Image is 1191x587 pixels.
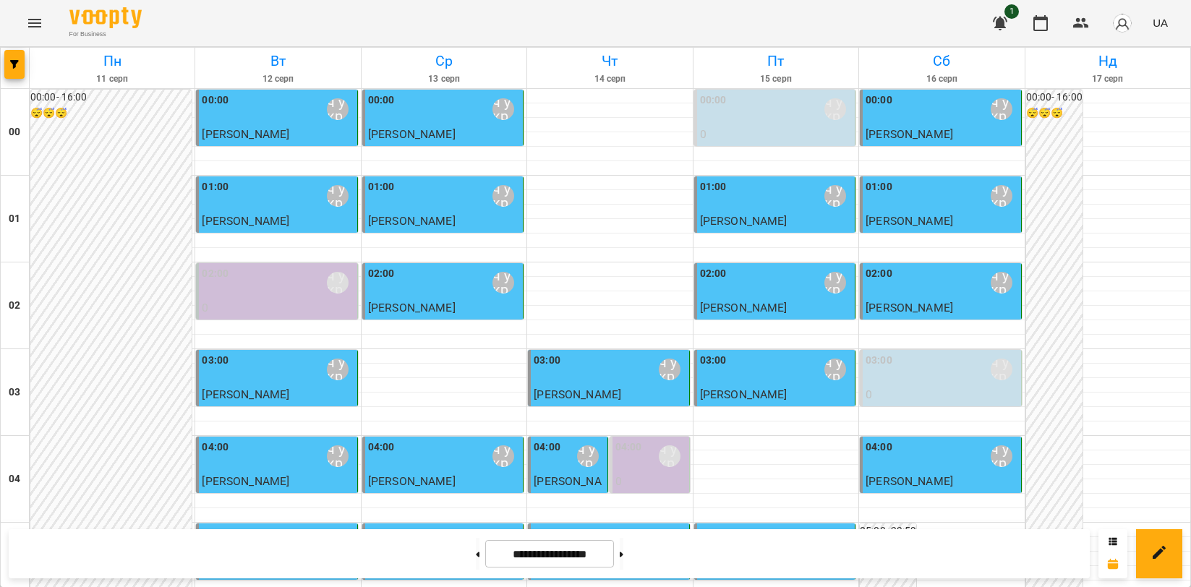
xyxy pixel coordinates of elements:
[17,6,52,40] button: Menu
[529,72,690,86] h6: 14 серп
[368,214,456,228] span: [PERSON_NAME]
[700,301,787,314] span: [PERSON_NAME]
[615,473,686,490] p: 0
[866,179,892,195] label: 01:00
[696,72,856,86] h6: 15 серп
[9,211,20,227] h6: 01
[202,403,354,421] p: індивід МА 45 хв
[69,7,142,28] img: Voopty Logo
[202,299,354,317] p: 0
[9,471,20,487] h6: 04
[202,474,289,488] span: [PERSON_NAME]
[368,143,520,160] p: індивід МА 45 хв
[202,143,354,160] p: індивід МА 45 хв
[534,353,560,369] label: 03:00
[32,72,192,86] h6: 11 серп
[700,317,852,334] p: індивід шч 45 хв
[866,127,953,141] span: [PERSON_NAME]
[69,30,142,39] span: For Business
[327,359,349,380] div: Мойсук Надія\ ма укр\шч укр\ https://us06web.zoom.us/j/84559859332
[9,298,20,314] h6: 02
[700,230,852,247] p: індивід шч 45 хв
[364,50,524,72] h6: Ср
[327,185,349,207] div: Мойсук Надія\ ма укр\шч укр\ https://us06web.zoom.us/j/84559859332
[202,440,229,455] label: 04:00
[866,143,1017,160] p: індивід МА 45 хв
[824,272,846,293] div: Мойсук Надія\ ма укр\шч укр\ https://us06web.zoom.us/j/84559859332
[492,445,514,467] div: Мойсук Надія\ ма укр\шч укр\ https://us06web.zoom.us/j/84559859332
[492,98,514,120] div: Мойсук Надія\ ма укр\шч укр\ https://us06web.zoom.us/j/84559859332
[202,93,229,108] label: 00:00
[368,93,395,108] label: 00:00
[866,301,953,314] span: [PERSON_NAME]
[202,127,289,141] span: [PERSON_NAME]
[659,445,680,467] div: Мойсук Надія\ ма укр\шч укр\ https://us06web.zoom.us/j/84559859332
[364,72,524,86] h6: 13 серп
[861,72,1022,86] h6: 16 серп
[866,93,892,108] label: 00:00
[197,72,358,86] h6: 12 серп
[615,490,686,507] p: Бронь
[368,230,520,247] p: індивід МА 45 хв
[1112,13,1132,33] img: avatar_s.png
[659,359,680,380] div: Мойсук Надія\ ма укр\шч укр\ https://us06web.zoom.us/j/84559859332
[991,445,1012,467] div: Мойсук Надія\ ма укр\шч укр\ https://us06web.zoom.us/j/84559859332
[202,387,289,401] span: [PERSON_NAME]
[866,403,1017,437] p: індивід шч 45 хв ([PERSON_NAME])
[1028,72,1188,86] h6: 17 серп
[327,272,349,293] div: Мойсук Надія\ ма укр\шч укр\ https://us06web.zoom.us/j/84559859332
[866,474,953,488] span: [PERSON_NAME]
[368,127,456,141] span: [PERSON_NAME]
[615,440,642,455] label: 04:00
[991,185,1012,207] div: Мойсук Надія\ ма укр\шч укр\ https://us06web.zoom.us/j/84559859332
[9,124,20,140] h6: 00
[700,143,852,177] p: індивід МА 45 хв ([PERSON_NAME])
[492,185,514,207] div: Мойсук Надія\ ма укр\шч укр\ https://us06web.zoom.us/j/84559859332
[529,50,690,72] h6: Чт
[1026,106,1083,121] h6: 😴😴😴
[577,445,599,467] div: Мойсук Надія\ ма укр\шч укр\ https://us06web.zoom.us/j/84559859332
[866,490,1017,507] p: індивід МА 45 хв
[991,359,1012,380] div: Мойсук Надія\ ма укр\шч укр\ https://us06web.zoom.us/j/84559859332
[30,90,192,106] h6: 00:00 - 16:00
[202,490,354,507] p: індивід шч 45 хв
[1147,9,1174,36] button: UA
[866,317,1017,334] p: індивід МА 45 хв
[492,272,514,293] div: Мойсук Надія\ ма укр\шч укр\ https://us06web.zoom.us/j/84559859332
[534,474,601,505] span: [PERSON_NAME]
[824,359,846,380] div: Мойсук Надія\ ма укр\шч укр\ https://us06web.zoom.us/j/84559859332
[534,440,560,455] label: 04:00
[368,301,456,314] span: [PERSON_NAME]
[534,387,621,401] span: [PERSON_NAME]
[861,50,1022,72] h6: Сб
[197,50,358,72] h6: Вт
[700,126,852,143] p: 0
[991,272,1012,293] div: Мойсук Надія\ ма укр\шч укр\ https://us06web.zoom.us/j/84559859332
[1028,50,1188,72] h6: Нд
[700,214,787,228] span: [PERSON_NAME]
[368,179,395,195] label: 01:00
[700,387,787,401] span: [PERSON_NAME]
[866,266,892,282] label: 02:00
[202,179,229,195] label: 01:00
[368,266,395,282] label: 02:00
[696,50,856,72] h6: Пт
[700,353,727,369] label: 03:00
[202,353,229,369] label: 03:00
[368,440,395,455] label: 04:00
[866,214,953,228] span: [PERSON_NAME]
[700,93,727,108] label: 00:00
[327,98,349,120] div: Мойсук Надія\ ма укр\шч укр\ https://us06web.zoom.us/j/84559859332
[824,98,846,120] div: Мойсук Надія\ ма укр\шч укр\ https://us06web.zoom.us/j/84559859332
[202,230,354,247] p: індивід МА 45 хв
[368,490,520,507] p: індивід МА 45 хв
[202,214,289,228] span: [PERSON_NAME]
[1026,90,1083,106] h6: 00:00 - 16:00
[866,353,892,369] label: 03:00
[1004,4,1019,19] span: 1
[202,266,229,282] label: 02:00
[202,317,354,334] p: Бронь
[824,185,846,207] div: Мойсук Надія\ ма укр\шч укр\ https://us06web.zoom.us/j/84559859332
[700,179,727,195] label: 01:00
[32,50,192,72] h6: Пн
